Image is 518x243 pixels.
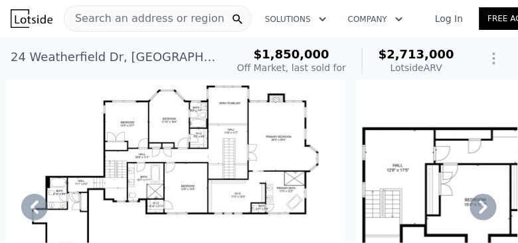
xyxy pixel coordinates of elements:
[419,12,479,25] a: Log In
[337,7,414,31] button: Company
[11,9,52,28] img: Lotside
[379,47,454,61] span: $2,713,000
[237,61,346,74] div: Off Market, last sold for
[481,45,507,72] button: Show Options
[254,7,337,31] button: Solutions
[64,11,224,27] span: Search an address or region
[379,61,454,74] div: Lotside ARV
[11,48,216,66] div: 24 Weatherfield Dr , [GEOGRAPHIC_DATA] , PA 18940
[254,47,329,61] span: $1,850,000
